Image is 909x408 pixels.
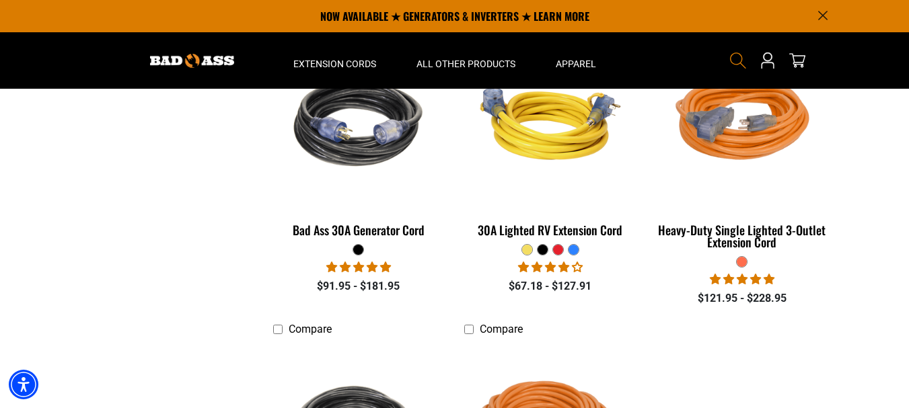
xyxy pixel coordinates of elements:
div: $67.18 - $127.91 [464,278,636,294]
span: Extension Cords [293,58,376,70]
a: cart [787,52,808,69]
a: black Bad Ass 30A Generator Cord [273,40,445,244]
div: $91.95 - $181.95 [273,278,445,294]
img: Bad Ass Extension Cords [150,54,234,68]
a: yellow 30A Lighted RV Extension Cord [464,40,636,244]
summary: All Other Products [396,32,536,89]
span: 4.11 stars [518,261,583,274]
img: black [274,46,443,200]
span: All Other Products [416,58,515,70]
summary: Extension Cords [273,32,396,89]
span: 5.00 stars [710,273,774,286]
a: Open this option [757,32,778,89]
summary: Search [727,50,749,71]
div: Heavy-Duty Single Lighted 3-Outlet Extension Cord [656,224,828,248]
span: Compare [480,323,523,335]
div: 30A Lighted RV Extension Cord [464,224,636,236]
div: $121.95 - $228.95 [656,290,828,307]
span: 5.00 stars [326,261,391,274]
img: orange [657,46,827,200]
a: orange Heavy-Duty Single Lighted 3-Outlet Extension Cord [656,40,828,256]
summary: Apparel [536,32,616,89]
span: Apparel [556,58,596,70]
span: Compare [289,323,332,335]
div: Accessibility Menu [9,370,38,399]
img: yellow [466,46,635,200]
div: Bad Ass 30A Generator Cord [273,224,445,236]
